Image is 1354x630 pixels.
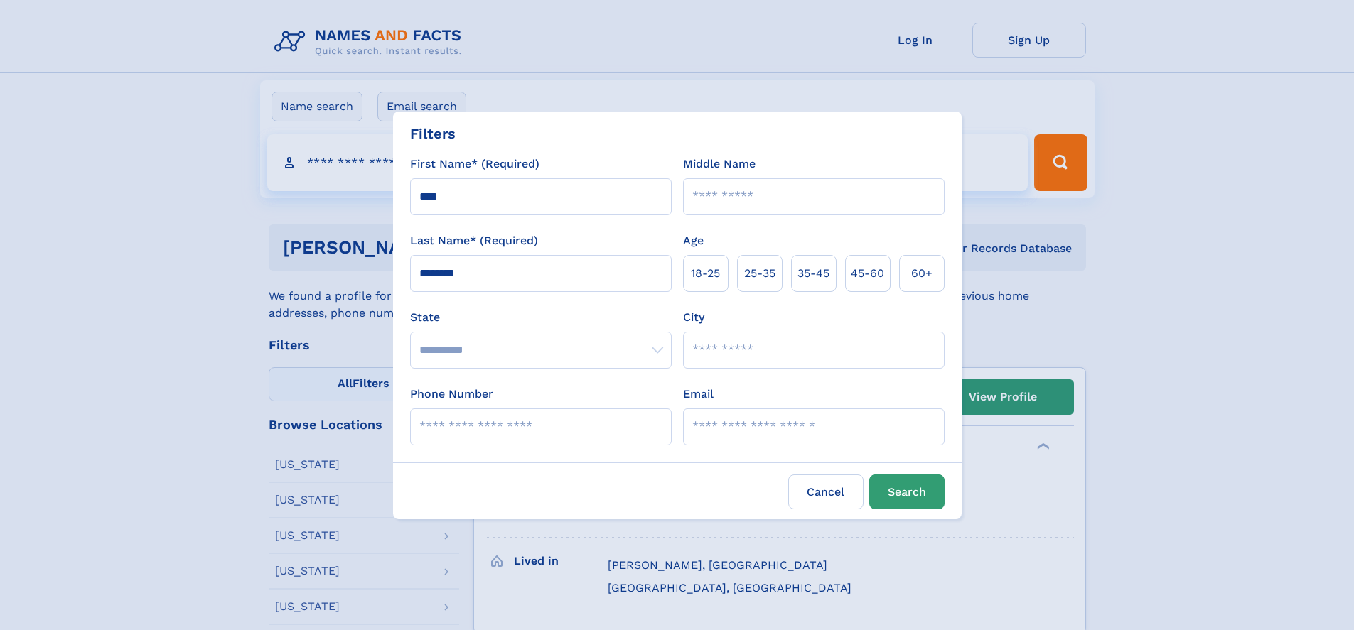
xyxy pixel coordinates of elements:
[410,386,493,403] label: Phone Number
[410,123,456,144] div: Filters
[911,265,933,282] span: 60+
[691,265,720,282] span: 18‑25
[869,474,945,509] button: Search
[797,265,829,282] span: 35‑45
[683,386,714,403] label: Email
[683,309,704,326] label: City
[410,156,539,173] label: First Name* (Required)
[410,232,538,249] label: Last Name* (Required)
[683,156,756,173] label: Middle Name
[410,309,672,326] label: State
[788,474,864,509] label: Cancel
[744,265,775,282] span: 25‑35
[851,265,884,282] span: 45‑60
[683,232,704,249] label: Age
